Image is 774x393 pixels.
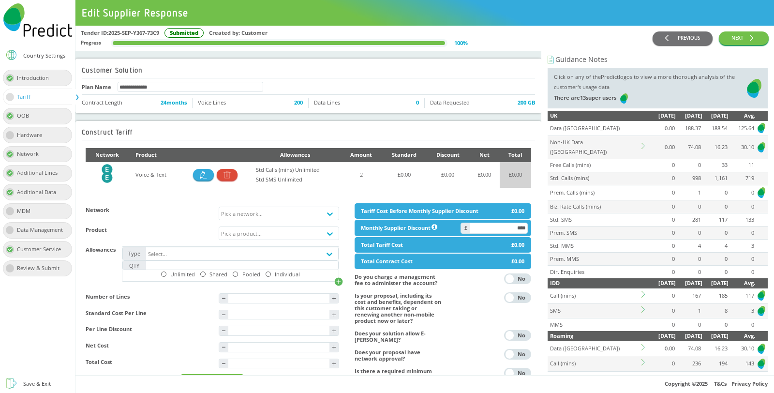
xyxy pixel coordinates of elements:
td: 33 [702,159,729,172]
div: £0.00 [511,257,524,267]
div: Avg. [729,331,755,341]
div: [DATE] [676,331,702,341]
td: 0 [702,227,729,240]
div: Hardware [17,130,48,140]
button: YesNo [504,292,531,303]
img: Predict Mobile [757,305,766,317]
div: Individual [275,271,300,277]
td: 0.00 [650,121,676,136]
td: 8 [702,303,729,318]
td: 0 [702,253,729,266]
td: 0 [650,266,676,278]
img: Predict Mobile [757,289,766,302]
div: Country Settings [23,53,65,58]
h4: Is your proposal, including its cost and benefits, dependent on this customer taking or renewing ... [355,292,443,324]
img: Predict Mobile [757,343,766,355]
h2: Construct Tariff [82,128,133,136]
td: 0.00 [650,341,676,356]
h4: Do you charge a management fee to administer the account? [355,273,443,286]
img: Predict Mobile [619,92,629,105]
div: Amount [347,150,376,160]
h4: Allowances [86,246,116,253]
td: £ 0.00 [426,162,469,188]
button: PREVIOUS [653,31,713,45]
div: No [515,276,528,281]
td: 0 [676,253,702,266]
span: 200 [294,98,303,108]
div: Total [506,150,525,160]
td: Std. MMS [548,240,640,253]
span: 200 GB [518,98,535,108]
div: [DATE] [650,331,676,341]
td: 0 [650,200,676,213]
h4: Does your solution allow E-[PERSON_NAME]? [355,330,443,343]
td: 11 [729,159,755,172]
div: Product [135,150,175,160]
h4: Network [86,207,212,213]
img: Predict Mobile [757,141,766,153]
h4: Standard Cost Per Line [86,310,212,316]
td: Data ([GEOGRAPHIC_DATA]) [548,341,640,356]
td: 0 [729,371,755,384]
button: YesNo [504,368,531,378]
td: 0 [650,288,676,303]
div: Copyright © 2025 [75,375,774,393]
td: Call (mins) [548,288,640,303]
div: + [332,295,336,302]
div: Allowances [256,150,335,160]
td: 74.08 [676,136,702,159]
td: 236 [676,356,702,371]
div: £0.00 [511,206,524,216]
td: 0 [650,172,676,185]
h4: Product [86,227,212,233]
td: 0 [676,227,702,240]
div: Tender ID: 2025-SEP-Y367-73C9 Created by: Customer [81,28,653,38]
div: [DATE] [676,111,702,121]
td: 1 [676,303,702,318]
td: 117 [729,288,755,303]
td: 1 [676,185,702,200]
div: No [515,295,528,300]
td: MMS [548,318,640,331]
td: Non-UK Data ([GEOGRAPHIC_DATA]) [548,136,640,159]
a: Privacy Policy [731,380,768,387]
td: 998 [676,172,702,185]
h4: Number of Lines [86,293,212,300]
div: Network [17,149,45,159]
td: Prem. SMS [548,227,640,240]
div: Pick a network... [221,210,263,216]
div: No [515,370,528,376]
td: 188.37 [676,121,702,136]
div: No [515,351,528,357]
button: YesNo [504,273,531,284]
div: [DATE] [650,278,676,288]
div: - [222,343,226,349]
td: 0 [702,371,729,384]
td: 185 [702,288,729,303]
div: [DATE] [702,111,729,121]
div: Monthly Supplier Discount [361,223,437,233]
div: Unlimited [170,271,195,277]
td: 0 [676,266,702,278]
td: Free Calls (mins) [548,159,640,172]
div: Roaming [550,331,640,341]
div: Network [92,150,123,160]
td: 0 [650,240,676,253]
td: Prem. MMS [548,253,640,266]
div: Submitted [164,28,204,38]
div: Total Tariff Cost [361,240,403,250]
td: 0 [702,200,729,213]
td: 3 [729,303,755,318]
h2: Customer Solution [82,66,143,74]
div: No [515,333,528,338]
td: Biz. Rate Calls (mins) [548,200,640,213]
td: 167 [676,288,702,303]
td: 117 [702,213,729,227]
h4: Is there a required minimum spend for this contract? [355,368,443,380]
td: 16.23 [702,341,729,356]
td: 0 [702,318,729,331]
td: £ 0.00 [382,162,426,188]
td: 0 [650,185,676,200]
li: Data Requested [425,98,535,108]
div: Click on any of the Predict logos to view a more thorough analysis of the customer's usage data [554,72,747,105]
